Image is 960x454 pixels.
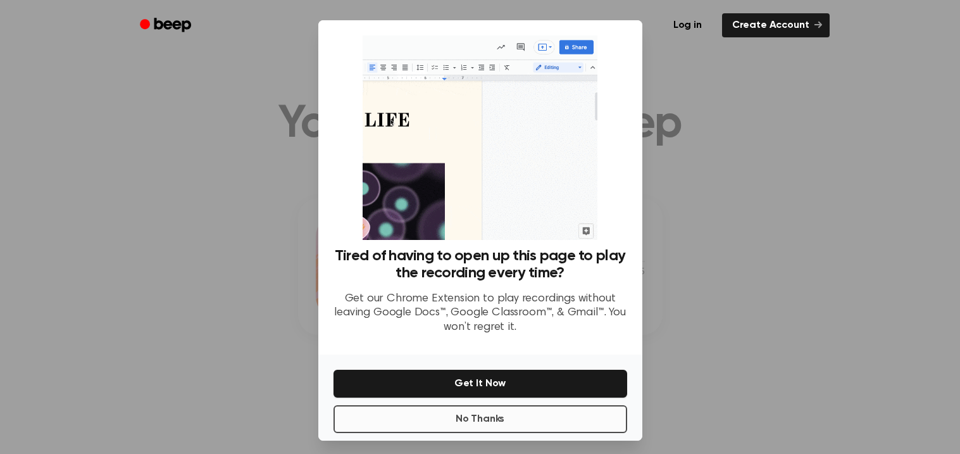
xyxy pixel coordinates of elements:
[661,11,714,40] a: Log in
[722,13,830,37] a: Create Account
[334,405,627,433] button: No Thanks
[363,35,597,240] img: Beep extension in action
[334,292,627,335] p: Get our Chrome Extension to play recordings without leaving Google Docs™, Google Classroom™, & Gm...
[334,248,627,282] h3: Tired of having to open up this page to play the recording every time?
[131,13,203,38] a: Beep
[334,370,627,398] button: Get It Now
